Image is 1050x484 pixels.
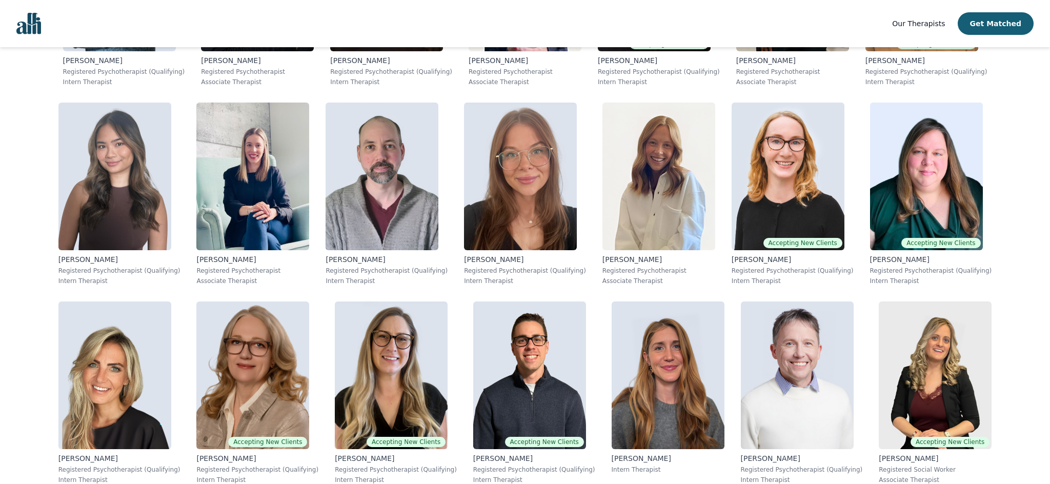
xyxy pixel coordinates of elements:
p: Intern Therapist [598,78,720,86]
p: Intern Therapist [335,476,457,484]
p: Registered Psychotherapist [196,267,309,275]
p: [PERSON_NAME] [464,254,586,265]
p: Intern Therapist [330,78,452,86]
button: Get Matched [958,12,1034,35]
p: [PERSON_NAME] [330,55,452,66]
a: Jessica_Mckenna[PERSON_NAME]Registered Psychotherapist (Qualifying)Intern Therapist [456,94,594,293]
img: Stephanie_Annesley [58,301,171,449]
span: Accepting New Clients [763,238,842,248]
p: Registered Psychotherapist (Qualifying) [63,68,185,76]
p: Associate Therapist [602,277,715,285]
p: [PERSON_NAME] [58,254,180,265]
p: Registered Psychotherapist (Qualifying) [464,267,586,275]
p: [PERSON_NAME] [612,453,724,463]
span: Accepting New Clients [901,238,980,248]
p: Registered Psychotherapist (Qualifying) [865,68,987,76]
a: Angela_WalstedtAccepting New Clients[PERSON_NAME]Registered Psychotherapist (Qualifying)Intern Th... [723,94,862,293]
p: Registered Psychotherapist (Qualifying) [473,466,595,474]
p: Intern Therapist [870,277,992,285]
img: Rana_James [879,301,992,449]
p: [PERSON_NAME] [732,254,854,265]
p: Registered Psychotherapist (Qualifying) [326,267,448,275]
p: [PERSON_NAME] [63,55,185,66]
img: Kelly_Kozluk [602,103,715,250]
p: Registered Psychotherapist (Qualifying) [870,267,992,275]
span: Accepting New Clients [367,437,446,447]
p: [PERSON_NAME] [335,453,457,463]
img: Angela_Grieve [870,103,983,250]
p: [PERSON_NAME] [196,453,318,463]
p: [PERSON_NAME] [473,453,595,463]
p: Intern Therapist [865,78,987,86]
p: [PERSON_NAME] [469,55,581,66]
a: Andreann_Gosselin[PERSON_NAME]Registered PsychotherapistAssociate Therapist [188,94,317,293]
p: Registered Psychotherapist [469,68,581,76]
p: Registered Psychotherapist [602,267,715,275]
img: Ethan_Braun [473,301,586,449]
img: Angela_Walstedt [732,103,844,250]
p: Intern Therapist [464,277,586,285]
p: [PERSON_NAME] [865,55,987,66]
img: Megan_Van Der Merwe [612,301,724,449]
img: Jessica_Mckenna [464,103,577,250]
p: [PERSON_NAME] [879,453,992,463]
p: Intern Therapist [732,277,854,285]
p: [PERSON_NAME] [602,254,715,265]
p: [PERSON_NAME] [58,453,180,463]
img: Sean_Flynn [326,103,438,250]
p: Registered Psychotherapist (Qualifying) [330,68,452,76]
p: Registered Psychotherapist (Qualifying) [732,267,854,275]
a: Sean_Flynn[PERSON_NAME]Registered Psychotherapist (Qualifying)Intern Therapist [317,94,456,293]
p: Intern Therapist [58,476,180,484]
img: Amina_Purac [335,301,448,449]
p: Intern Therapist [196,476,318,484]
p: Registered Psychotherapist (Qualifying) [196,466,318,474]
p: [PERSON_NAME] [736,55,849,66]
p: [PERSON_NAME] [326,254,448,265]
p: Registered Psychotherapist (Qualifying) [58,267,180,275]
p: [PERSON_NAME] [196,254,309,265]
p: Intern Therapist [612,466,724,474]
p: Registered Psychotherapist (Qualifying) [598,68,720,76]
img: Noreen Clare_Tibudan [58,103,171,250]
p: Intern Therapist [473,476,595,484]
p: Registered Psychotherapist [201,68,314,76]
p: Registered Psychotherapist (Qualifying) [58,466,180,474]
p: Associate Therapist [736,78,849,86]
span: Accepting New Clients [911,437,990,447]
a: Noreen Clare_Tibudan[PERSON_NAME]Registered Psychotherapist (Qualifying)Intern Therapist [50,94,189,293]
span: Accepting New Clients [228,437,307,447]
p: Intern Therapist [63,78,185,86]
p: Intern Therapist [741,476,863,484]
a: Kelly_Kozluk[PERSON_NAME]Registered PsychotherapistAssociate Therapist [594,94,723,293]
p: [PERSON_NAME] [741,453,863,463]
p: Registered Psychotherapist (Qualifying) [335,466,457,474]
p: Intern Therapist [58,277,180,285]
p: [PERSON_NAME] [598,55,720,66]
a: Angela_GrieveAccepting New Clients[PERSON_NAME]Registered Psychotherapist (Qualifying)Intern Ther... [862,94,1000,293]
p: Intern Therapist [326,277,448,285]
img: Siobhan_Chandler [196,301,309,449]
p: Associate Therapist [879,476,992,484]
img: Andreann_Gosselin [196,103,309,250]
p: Registered Psychotherapist (Qualifying) [741,466,863,474]
img: Marc_Sommerville [741,301,854,449]
a: Our Therapists [892,17,945,30]
span: Our Therapists [892,19,945,28]
p: [PERSON_NAME] [870,254,992,265]
p: Associate Therapist [196,277,309,285]
p: Registered Psychotherapist [736,68,849,76]
p: Associate Therapist [469,78,581,86]
p: Associate Therapist [201,78,314,86]
p: [PERSON_NAME] [201,55,314,66]
img: alli logo [16,13,41,34]
p: Registered Social Worker [879,466,992,474]
span: Accepting New Clients [505,437,584,447]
